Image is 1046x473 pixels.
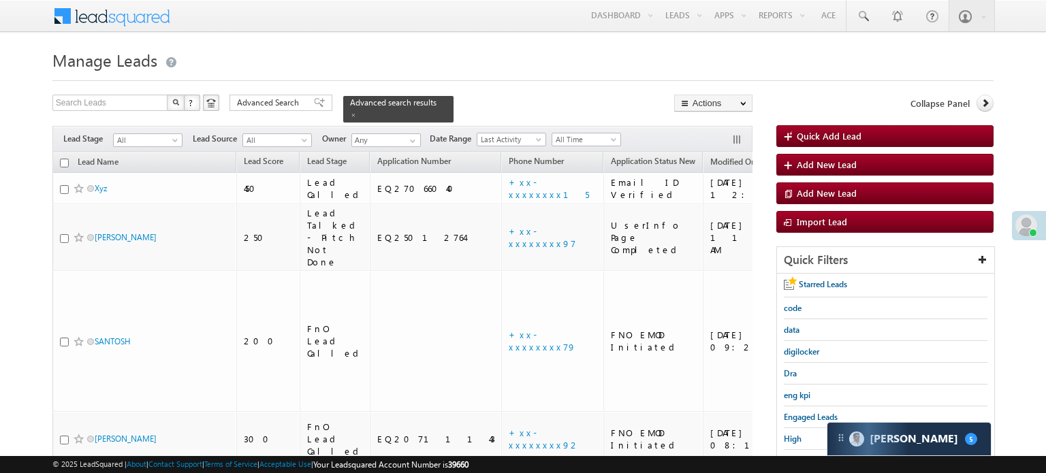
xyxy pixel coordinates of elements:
[509,176,589,200] a: +xx-xxxxxxxx15
[836,432,846,443] img: carter-drag
[259,459,311,468] a: Acceptable Use
[300,154,353,172] a: Lead Stage
[63,133,113,145] span: Lead Stage
[307,207,364,268] div: Lead Talked - Pitch Not Done
[448,459,469,470] span: 39660
[307,323,364,359] div: FnO Lead Called
[784,434,802,444] span: High
[710,219,802,256] div: [DATE] 11:01 AM
[189,97,195,108] span: ?
[509,329,576,353] a: +xx-xxxxxxxx79
[350,97,437,108] span: Advanced search results
[114,134,178,146] span: All
[244,182,294,195] div: 450
[95,336,131,346] a: SANTOSH
[710,329,802,353] div: [DATE] 09:26 AM
[52,458,469,471] span: © 2025 LeadSquared | | | | |
[95,434,157,444] a: [PERSON_NAME]
[307,421,364,457] div: FnO Lead Called
[509,156,564,166] span: Phone Number
[477,133,546,146] a: Last Activity
[307,156,347,166] span: Lead Stage
[502,154,571,172] a: Phone Number
[244,433,294,445] div: 300
[244,335,294,347] div: 200
[113,133,183,147] a: All
[611,176,697,201] div: Email ID Verified
[313,459,469,470] span: Your Leadsquared Account Number is
[377,182,495,195] div: EQ27066040
[611,156,695,166] span: Application Status New
[784,390,810,400] span: eng kpi
[60,159,69,167] input: Check all records
[370,154,458,172] a: Application Number
[827,422,992,456] div: carter-dragCarter[PERSON_NAME]5
[797,130,861,142] span: Quick Add Lead
[611,427,697,451] div: FNO EMOD Initiated
[193,133,242,145] span: Lead Source
[674,95,752,112] button: Actions
[71,154,125,172] a: Lead Name
[784,303,802,313] span: code
[784,368,797,378] span: Dra
[204,459,257,468] a: Terms of Service
[95,183,107,193] a: Xyz
[552,133,617,146] span: All Time
[377,433,495,445] div: EQ20711143
[242,133,312,147] a: All
[797,187,857,199] span: Add New Lead
[322,133,351,145] span: Owner
[377,156,451,166] span: Application Number
[127,459,146,468] a: About
[784,346,819,357] span: digilocker
[611,219,697,256] div: UserInfo Page Completed
[797,159,857,170] span: Add New Lead
[509,427,580,451] a: +xx-xxxxxxxx92
[243,134,308,146] span: All
[244,231,294,244] div: 250
[797,216,847,227] span: Import Lead
[377,231,495,244] div: EQ25012764
[509,225,576,249] a: +xx-xxxxxxxx97
[351,133,421,147] input: Type to Search
[477,133,542,146] span: Last Activity
[237,154,290,172] a: Lead Score
[307,176,364,201] div: Lead Called
[430,133,477,145] span: Date Range
[784,325,799,335] span: data
[95,232,157,242] a: [PERSON_NAME]
[148,459,202,468] a: Contact Support
[237,97,303,109] span: Advanced Search
[710,176,802,201] div: [DATE] 12:27 PM
[703,154,776,172] a: Modified On (sorted descending)
[184,95,200,111] button: ?
[799,279,847,289] span: Starred Leads
[710,157,756,167] span: Modified On
[604,154,702,172] a: Application Status New
[172,99,179,105] img: Search
[52,49,157,71] span: Manage Leads
[965,433,977,445] span: 5
[910,97,970,110] span: Collapse Panel
[611,329,697,353] div: FNO EMOD Initiated
[402,134,419,148] a: Show All Items
[552,133,621,146] a: All Time
[784,412,838,422] span: Engaged Leads
[710,427,802,451] div: [DATE] 08:18 PM
[777,247,994,274] div: Quick Filters
[244,156,283,166] span: Lead Score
